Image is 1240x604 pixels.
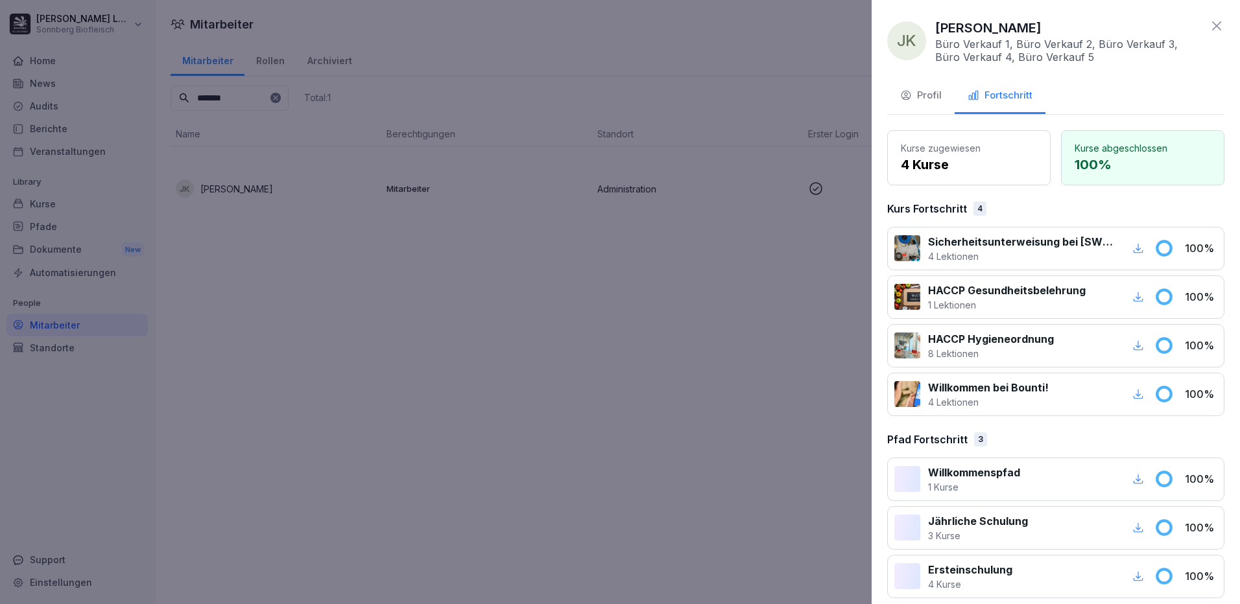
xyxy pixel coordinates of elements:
[928,331,1054,347] p: HACCP Hygieneordnung
[928,529,1028,542] p: 3 Kurse
[928,577,1012,591] p: 4 Kurse
[928,283,1086,298] p: HACCP Gesundheitsbelehrung
[1075,155,1211,174] p: 100 %
[1185,471,1217,487] p: 100 %
[928,250,1114,263] p: 4 Lektionen
[928,562,1012,577] p: Ersteinschulung
[1185,386,1217,402] p: 100 %
[928,298,1086,312] p: 1 Lektionen
[928,465,1020,480] p: Willkommenspfad
[928,347,1054,360] p: 8 Lektionen
[887,79,955,114] button: Profil
[1185,289,1217,305] p: 100 %
[887,432,968,447] p: Pfad Fortschritt
[928,234,1114,250] p: Sicherheitsunterweisung bei [SWIFT_CODE]
[928,395,1049,409] p: 4 Lektionen
[973,202,986,216] div: 4
[935,38,1202,64] p: Büro Verkauf 1, Büro Verkauf 2, Büro Verkauf 3, Büro Verkauf 4, Büro Verkauf 5
[887,201,967,216] p: Kurs Fortschritt
[935,18,1042,38] p: [PERSON_NAME]
[901,141,1037,155] p: Kurse zugewiesen
[901,155,1037,174] p: 4 Kurse
[928,480,1020,494] p: 1 Kurse
[968,88,1032,103] div: Fortschritt
[928,513,1028,529] p: Jährliche Schulung
[1185,568,1217,584] p: 100 %
[928,380,1049,395] p: Willkommen bei Bounti!
[887,21,926,60] div: JK
[1185,240,1217,256] p: 100 %
[974,432,987,447] div: 3
[900,88,942,103] div: Profil
[1185,520,1217,535] p: 100 %
[955,79,1045,114] button: Fortschritt
[1185,338,1217,353] p: 100 %
[1075,141,1211,155] p: Kurse abgeschlossen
